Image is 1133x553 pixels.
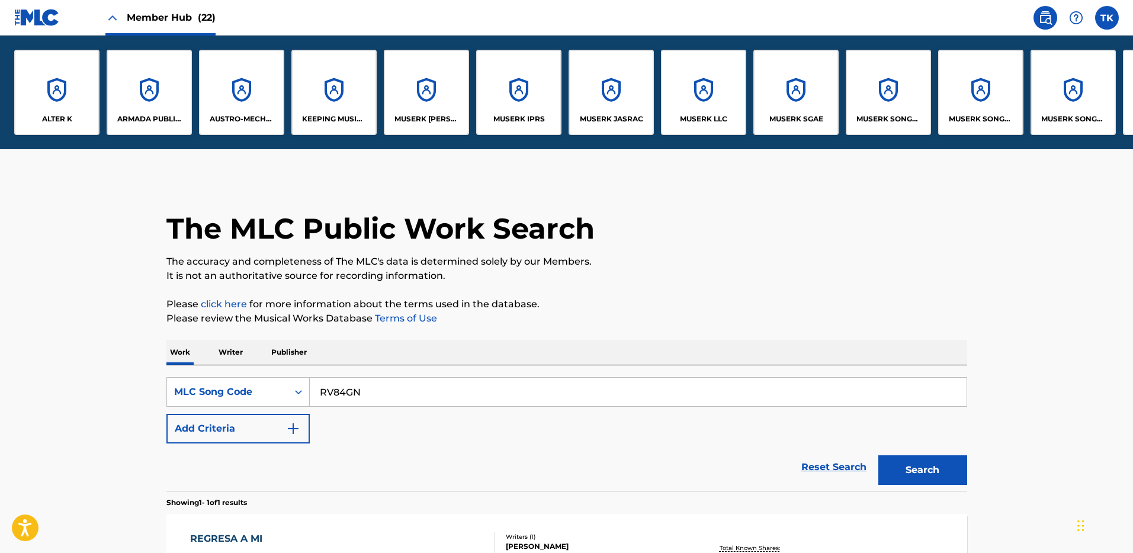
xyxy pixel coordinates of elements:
[201,298,247,310] a: click here
[795,454,872,480] a: Reset Search
[661,50,746,135] a: AccountsMUSERK LLC
[753,50,839,135] a: AccountsMUSERK SGAE
[14,50,100,135] a: AccountsALTER K
[720,544,783,552] p: Total Known Shares:
[117,114,182,124] p: ARMADA PUBLISHING B.V.
[127,11,216,24] span: Member Hub
[166,497,247,508] p: Showing 1 - 1 of 1 results
[210,114,274,124] p: AUSTRO-MECHANA GMBH
[215,340,246,365] p: Writer
[105,11,120,25] img: Close
[1041,114,1106,124] p: MUSERK SONGS OF CREABLE
[1074,496,1133,553] iframe: Chat Widget
[476,50,561,135] a: AccountsMUSERK IPRS
[1038,11,1052,25] img: search
[42,114,72,124] p: ALTER K
[291,50,377,135] a: AccountsKEEPING MUSIC ALIVE PUBLISHING
[493,114,545,124] p: MUSERK IPRS
[198,12,216,23] span: (22)
[949,114,1013,124] p: MUSERK SONGS OF COLLAB ASIA
[107,50,192,135] a: AccountsARMADA PUBLISHING B.V.
[166,340,194,365] p: Work
[286,422,300,436] img: 9d2ae6d4665cec9f34b9.svg
[14,9,60,26] img: MLC Logo
[174,385,281,399] div: MLC Song Code
[1031,50,1116,135] a: AccountsMUSERK SONGS OF CREABLE
[166,211,595,246] h1: The MLC Public Work Search
[1095,6,1119,30] div: User Menu
[166,414,310,443] button: Add Criteria
[569,50,654,135] a: AccountsMUSERK JASRAC
[166,269,967,283] p: It is not an authoritative source for recording information.
[1077,508,1084,544] div: Drag
[846,50,931,135] a: AccountsMUSERK SONGS OF CHECKPOINT
[856,114,921,124] p: MUSERK SONGS OF CHECKPOINT
[166,297,967,311] p: Please for more information about the terms used in the database.
[384,50,469,135] a: AccountsMUSERK [PERSON_NAME]
[769,114,823,124] p: MUSERK SGAE
[1033,6,1057,30] a: Public Search
[506,532,685,541] div: Writers ( 1 )
[506,541,685,552] div: [PERSON_NAME]
[166,377,967,491] form: Search Form
[580,114,643,124] p: MUSERK JASRAC
[190,532,299,546] div: REGRESA A MI
[166,311,967,326] p: Please review the Musical Works Database
[268,340,310,365] p: Publisher
[302,114,367,124] p: KEEPING MUSIC ALIVE PUBLISHING
[938,50,1023,135] a: AccountsMUSERK SONGS OF COLLAB ASIA
[166,255,967,269] p: The accuracy and completeness of The MLC's data is determined solely by our Members.
[680,114,727,124] p: MUSERK LLC
[199,50,284,135] a: AccountsAUSTRO-MECHANA GMBH
[373,313,437,324] a: Terms of Use
[878,455,967,485] button: Search
[1069,11,1083,25] img: help
[1100,366,1133,461] iframe: Resource Center
[1064,6,1088,30] div: Help
[394,114,459,124] p: MUSERK CAPASSO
